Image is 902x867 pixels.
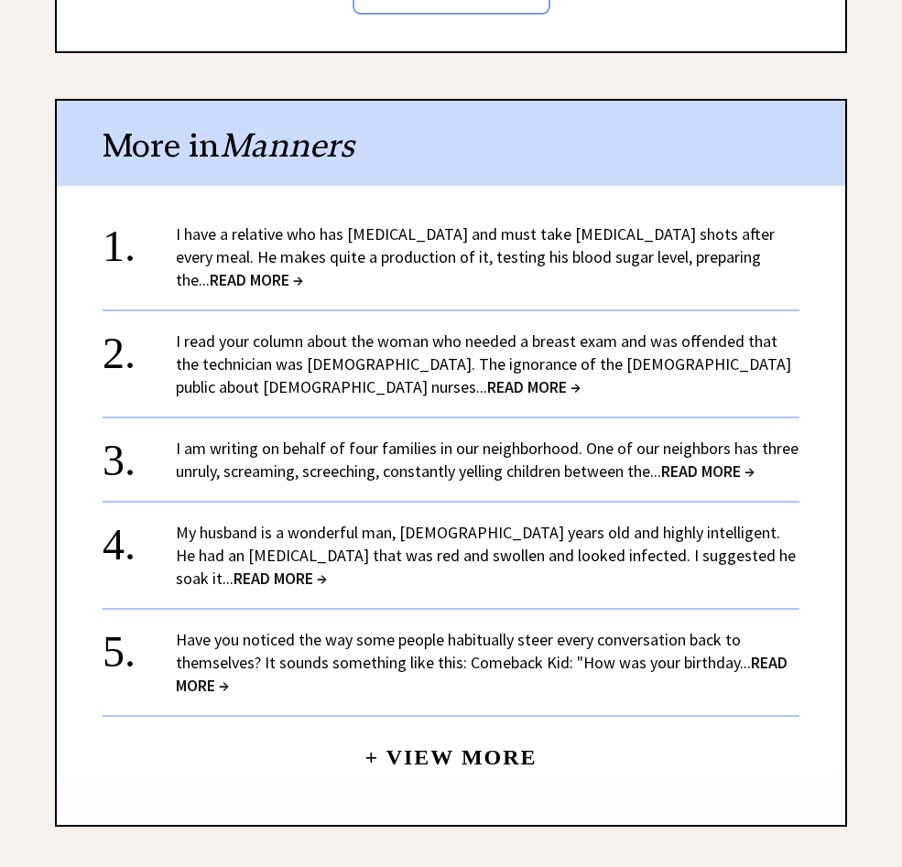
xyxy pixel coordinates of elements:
a: + View More [364,730,537,769]
div: 4. [103,521,176,555]
span: READ MORE → [176,652,788,696]
div: More in [57,101,845,186]
div: 2. [103,330,176,363]
div: 5. [103,628,176,662]
span: READ MORE → [487,376,581,397]
div: 1. [103,222,176,256]
a: Have you noticed the way some people habitually steer every conversation back to themselves? It s... [176,629,788,696]
span: Manners [220,125,354,166]
span: READ MORE → [234,568,327,589]
div: 3. [103,437,176,471]
a: I am writing on behalf of four families in our neighborhood. One of our neighbors has three unrul... [176,438,799,482]
span: READ MORE → [210,269,303,290]
a: I have a relative who has [MEDICAL_DATA] and must take [MEDICAL_DATA] shots after every meal. He ... [176,223,775,290]
a: I read your column about the woman who needed a breast exam and was offended that the technician ... [176,331,791,397]
a: My husband is a wonderful man, [DEMOGRAPHIC_DATA] years old and highly intelligent. He had an [ME... [176,522,796,589]
span: READ MORE → [661,461,755,482]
